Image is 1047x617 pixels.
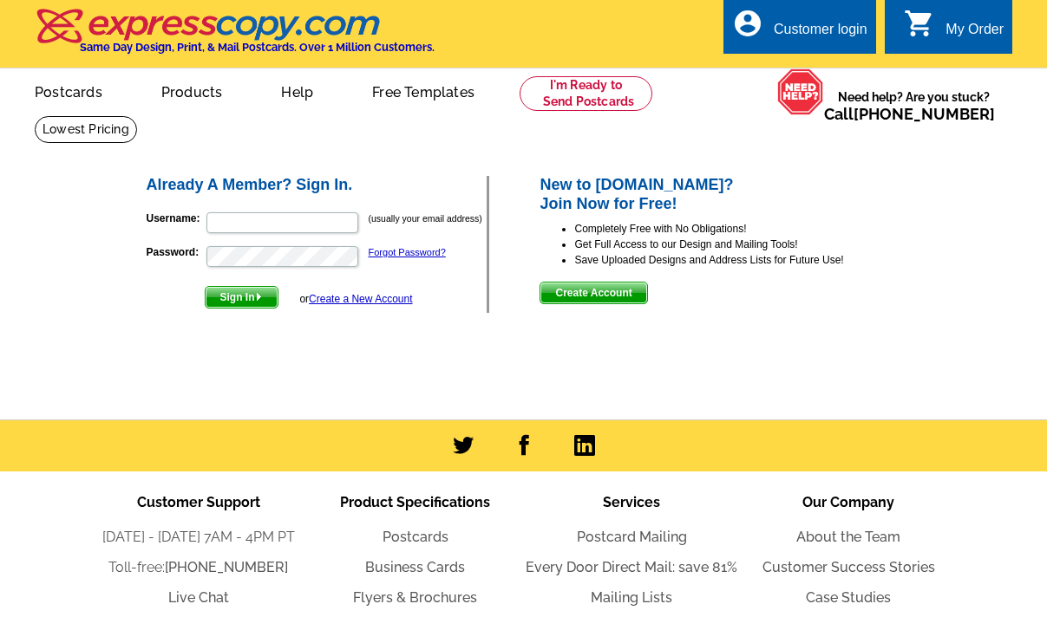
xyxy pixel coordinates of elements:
a: Every Door Direct Mail: save 81% [526,559,737,575]
a: Business Cards [365,559,465,575]
img: help [777,68,824,114]
li: Completely Free with No Obligations! [574,221,903,237]
a: shopping_cart My Order [904,19,1004,41]
span: Create Account [540,283,646,303]
a: About the Team [796,529,900,545]
li: Save Uploaded Designs and Address Lists for Future Use! [574,252,903,268]
h2: Already A Member? Sign In. [147,176,488,195]
a: Products [134,70,251,111]
h2: New to [DOMAIN_NAME]? Join Now for Free! [540,176,903,213]
span: Product Specifications [340,494,490,510]
i: shopping_cart [904,8,935,39]
li: [DATE] - [DATE] 7AM - 4PM PT [90,527,307,548]
button: Create Account [540,282,647,304]
a: Live Chat [168,589,229,606]
button: Sign In [205,286,278,308]
span: Services [603,494,660,510]
h4: Same Day Design, Print, & Mail Postcards. Over 1 Million Customers. [80,41,435,54]
a: [PHONE_NUMBER] [854,105,995,123]
i: account_circle [732,8,763,39]
a: Flyers & Brochures [353,589,477,606]
a: Postcard Mailing [577,529,687,545]
li: Get Full Access to our Design and Mailing Tools! [574,237,903,252]
a: Postcards [7,70,130,111]
a: [PHONE_NUMBER] [165,559,288,575]
a: account_circle Customer login [732,19,867,41]
img: button-next-arrow-white.png [255,293,263,301]
a: Customer Success Stories [762,559,935,575]
a: Create a New Account [309,293,412,305]
small: (usually your email address) [369,213,482,224]
span: Need help? Are you stuck? [824,88,1004,123]
a: Postcards [383,529,448,545]
a: Help [253,70,341,111]
li: Toll-free: [90,557,307,578]
a: Free Templates [344,70,502,111]
div: My Order [946,22,1004,46]
a: Mailing Lists [591,589,672,606]
span: Sign In [206,287,278,308]
a: Forgot Password? [369,247,446,257]
span: Customer Support [137,494,260,510]
div: or [299,291,412,307]
label: Username: [147,211,205,226]
span: Our Company [802,494,894,510]
div: Customer login [774,22,867,46]
label: Password: [147,244,205,260]
a: Case Studies [806,589,891,606]
a: Same Day Design, Print, & Mail Postcards. Over 1 Million Customers. [35,21,435,54]
span: Call [824,105,995,123]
